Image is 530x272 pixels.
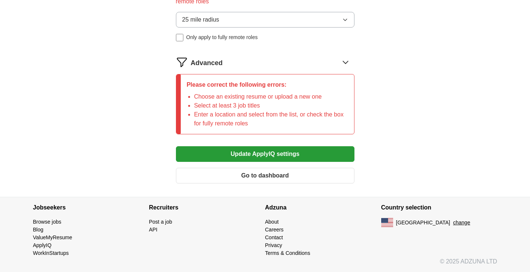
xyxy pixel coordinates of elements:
a: About [265,219,279,225]
a: Blog [33,227,44,233]
p: Please correct the following errors: [187,80,348,89]
h4: Country selection [381,197,497,218]
li: Enter a location and select from the list, or check the box for fully remote roles [194,110,348,128]
span: Only apply to fully remote roles [186,33,258,41]
input: Only apply to fully remote roles [176,34,183,41]
button: change [453,219,470,227]
a: Browse jobs [33,219,61,225]
span: 25 mile radius [182,15,219,24]
a: Terms & Conditions [265,250,310,256]
a: ValueMyResume [33,234,73,240]
span: Advanced [191,58,223,68]
img: US flag [381,218,393,227]
a: Privacy [265,242,282,248]
img: filter [176,56,188,68]
span: [GEOGRAPHIC_DATA] [396,219,450,227]
a: Careers [265,227,284,233]
button: Update ApplyIQ settings [176,146,354,162]
li: Select at least 3 job titles [194,101,348,110]
a: ApplyIQ [33,242,52,248]
button: Go to dashboard [176,168,354,183]
a: API [149,227,158,233]
a: Contact [265,234,283,240]
a: Post a job [149,219,172,225]
li: Choose an existing resume or upload a new one [194,92,348,101]
div: © 2025 ADZUNA LTD [27,257,503,272]
a: WorkInStartups [33,250,69,256]
button: 25 mile radius [176,12,354,28]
